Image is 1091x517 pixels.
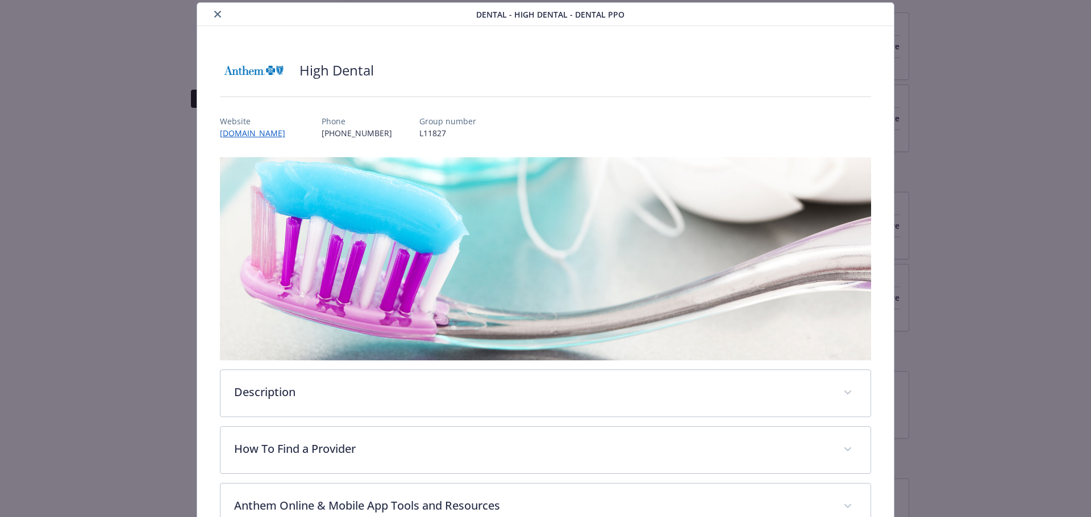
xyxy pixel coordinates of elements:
[299,61,374,80] h2: High Dental
[220,427,871,473] div: How To Find a Provider
[220,128,294,138] a: [DOMAIN_NAME]
[322,127,392,139] p: [PHONE_NUMBER]
[220,157,872,360] img: banner
[220,370,871,417] div: Description
[234,497,830,514] p: Anthem Online & Mobile App Tools and Resources
[234,384,830,401] p: Description
[419,127,476,139] p: L11827
[220,53,288,87] img: Anthem Blue Cross
[476,9,624,20] span: Dental - High Dental - Dental PPO
[322,115,392,127] p: Phone
[234,440,830,457] p: How To Find a Provider
[220,115,294,127] p: Website
[211,7,224,21] button: close
[419,115,476,127] p: Group number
